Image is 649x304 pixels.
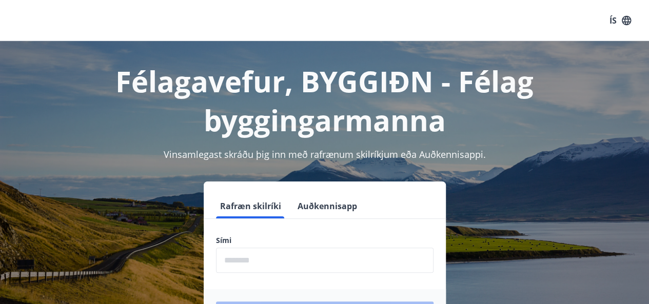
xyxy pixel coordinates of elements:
[293,194,361,218] button: Auðkennisapp
[12,62,637,139] h1: Félagavefur, BYGGIÐN - Félag byggingarmanna
[604,11,637,30] button: ÍS
[216,194,285,218] button: Rafræn skilríki
[216,235,434,246] label: Sími
[164,148,486,160] span: Vinsamlegast skráðu þig inn með rafrænum skilríkjum eða Auðkennisappi.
